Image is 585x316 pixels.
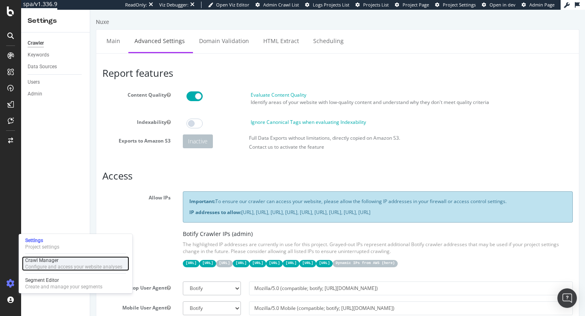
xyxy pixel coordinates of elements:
div: Configure and access your website analyses [25,264,122,270]
label: Content Quality [6,79,87,89]
label: Ignore Canonical Tags when evaluating Indexability [160,109,276,116]
div: Nuxe [6,8,19,16]
div: Crawl Manager [25,257,122,264]
p: The highlighted IP addresses are currently in use for this project. Grayed-out IPs represent addi... [93,231,483,245]
label: Exports to Amazon S3 [6,125,87,134]
a: Logs Projects List [305,2,349,8]
div: Settings [25,237,59,244]
code: [URL] [126,250,143,257]
label: Full Data Exports without limitations, directly copied on Amazon S3. [159,125,310,132]
a: Segment EditorCreate and manage your segments [22,276,129,291]
a: here [294,251,303,255]
a: Crawler [28,39,84,48]
div: Segment Editor [25,277,102,284]
a: Admin Page [522,2,555,8]
button: Mobile User Agent [76,294,80,301]
div: Settings [28,16,83,26]
h3: Access [12,161,483,171]
label: Allow IPs [6,182,87,191]
a: Scheduling [217,20,260,42]
a: Keywords [28,51,84,59]
a: Project Settings [435,2,476,8]
div: Inactive [93,125,123,139]
a: Project Page [395,2,429,8]
a: Data Sources [28,63,84,71]
a: Users [28,78,84,87]
a: SettingsProject settings [22,236,129,251]
div: Keywords [28,51,49,59]
a: Projects List [355,2,389,8]
label: Indexability [6,106,87,116]
p: To ensure our crawler can access your website, please allow the following IP addresses in your fi... [99,188,476,195]
div: ReadOnly: [125,2,147,8]
code: [URL] [193,250,209,257]
div: Users [28,78,40,87]
code: [URL] [143,250,159,257]
span: Projects List [363,2,389,8]
div: Crawler [28,39,44,48]
a: Admin Crawl List [256,2,299,8]
code: Dynamic IPs from AWS ( ) [243,250,308,257]
p: Contact us to activate the feature [159,134,483,141]
div: Create and manage your segments [25,284,102,290]
span: Open in dev [490,2,516,8]
p: Identify areas of your website with low-quality content and understand why they don't meet qualit... [160,89,483,96]
a: Main [10,20,36,42]
div: Viz Debugger: [159,2,188,8]
a: Admin [28,90,84,98]
code: [URL] [226,250,243,257]
strong: Important: [99,188,125,195]
div: Data Sources [28,63,57,71]
a: Advanced Settings [38,20,101,42]
div: Project settings [25,244,59,250]
label: Desktop User Agent [6,272,87,281]
span: Project Page [403,2,429,8]
code: [URL] [93,250,109,257]
label: Mobile User Agent [6,292,87,301]
strong: IP addresses to allow: [99,199,151,206]
h3: Report features [12,58,483,69]
a: Open in dev [482,2,516,8]
a: HTML Extract [167,20,215,42]
a: Open Viz Editor [208,2,249,8]
a: Crawl ManagerConfigure and access your website analyses [22,256,129,271]
label: Evaluate Content Quality [160,82,216,89]
h5: Botify Crawler IPs (admin) [93,221,483,227]
button: Desktop User Agent [76,275,80,281]
span: Admin Crawl List [263,2,299,8]
div: Open Intercom Messenger [557,288,577,308]
code: [URL] [209,250,226,257]
p: [URL], [URL], [URL], [URL], [URL], [URL], [URL], [URL], [URL] [99,199,476,206]
span: Admin Page [529,2,555,8]
div: Admin [28,90,42,98]
span: Logs Projects List [313,2,349,8]
a: Domain Validation [103,20,165,42]
button: Indexability [76,109,80,116]
span: Open Viz Editor [216,2,249,8]
code: [URL] [176,250,193,257]
button: Content Quality [76,82,80,89]
code: [URL] [159,250,176,257]
span: Project Settings [443,2,476,8]
code: [URL] [109,250,126,257]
